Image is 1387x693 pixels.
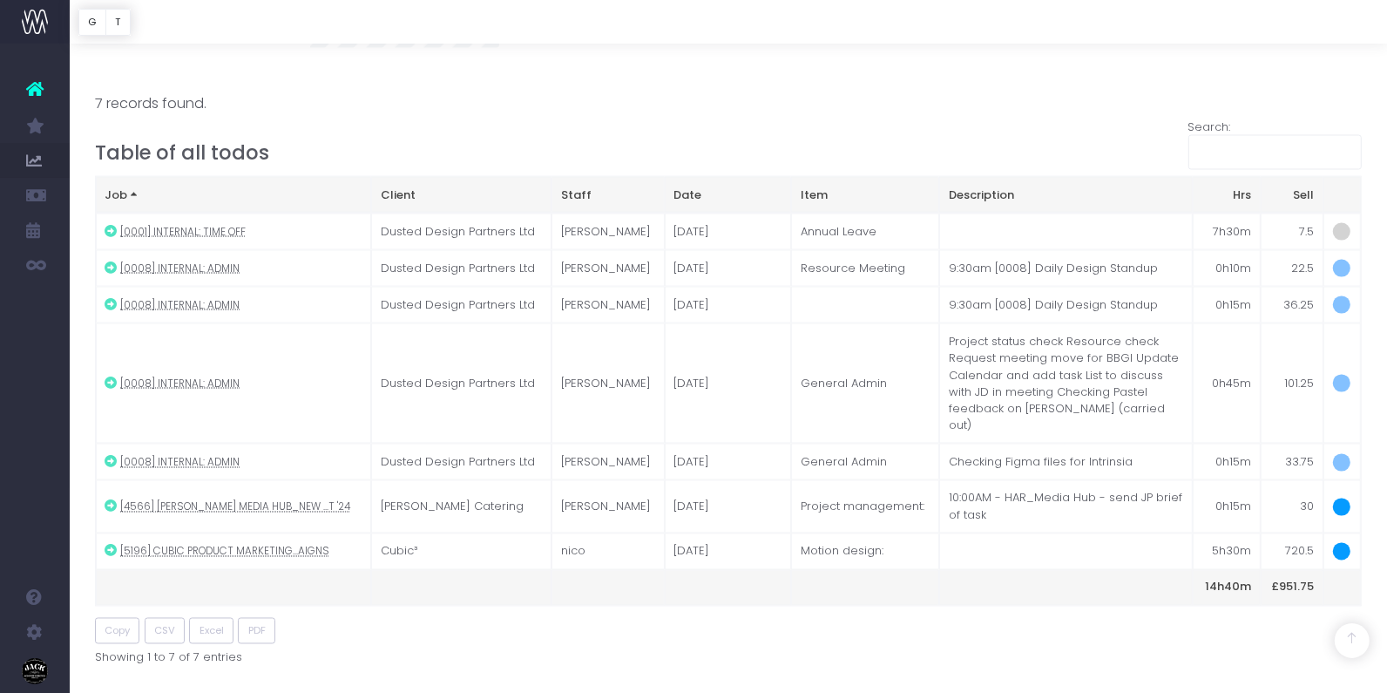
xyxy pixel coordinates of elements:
[22,658,48,684] img: images/default_profile_image.png
[105,9,131,36] button: T
[665,214,791,250] td: [DATE]
[95,93,1363,114] div: 7 records found.
[120,500,350,514] abbr: [4566] Harrison Media Hub_new platform development '24
[371,287,551,323] td: Dusted Design Partners Ltd
[371,533,551,570] td: Cubic³
[381,187,542,204] div: Client
[1193,214,1261,250] td: 7h30m
[1193,287,1261,323] td: 0h15m
[1193,250,1261,287] td: 0h10m
[939,287,1193,323] td: 9:30am [0008] Daily Design Standup
[120,298,240,312] abbr: [0008] INTERNAL: Admin
[154,624,175,639] span: CSV
[551,533,665,570] td: nico
[665,533,791,570] td: [DATE]
[665,323,791,445] td: [DATE]
[95,141,1363,165] h3: Table of all todos
[1188,119,1363,171] label: Search:
[238,618,275,645] button: PDF
[939,323,1193,445] td: Project status check Resource check Request meeting move for BBGI Update Calendar and add task Li...
[673,187,781,204] div: Date
[1193,533,1261,570] td: 5h30m
[791,533,939,570] td: Motion design:
[120,262,240,275] abbr: [0008] INTERNAL: Admin
[1193,480,1261,533] td: 0h15m
[551,444,665,480] td: [PERSON_NAME]
[1261,570,1323,606] th: £951.75
[791,444,939,480] td: General Admin
[949,187,1183,204] div: Description
[791,480,939,533] td: Project management:
[371,177,551,214] th: Client
[551,214,665,250] td: [PERSON_NAME]
[1261,177,1323,214] th: Sell
[371,480,551,533] td: [PERSON_NAME] Catering
[551,323,665,445] td: [PERSON_NAME]
[371,214,551,250] td: Dusted Design Partners Ltd
[371,323,551,445] td: Dusted Design Partners Ltd
[551,480,665,533] td: [PERSON_NAME]
[665,444,791,480] td: [DATE]
[561,187,655,204] div: Staff
[105,624,130,639] span: Copy
[120,225,246,239] abbr: [0001] INTERNAL: Time Off
[189,618,233,645] button: Excel
[939,444,1193,480] td: Checking Figma files for Intrinsia
[78,9,131,36] div: Vertical button group
[665,177,791,214] th: Date
[665,250,791,287] td: [DATE]
[95,644,1363,666] div: Showing 1 to 7 of 7 entries
[200,624,224,639] span: Excel
[665,480,791,533] td: [DATE]
[248,624,266,639] span: PDF
[1193,444,1261,480] td: 0h15m
[1193,570,1261,606] th: 14h40m
[1261,444,1323,480] td: 33.75
[791,177,939,214] th: Item
[551,287,665,323] td: [PERSON_NAME]
[1261,250,1323,287] td: 22.5
[371,250,551,287] td: Dusted Design Partners Ltd
[801,187,930,204] div: Item
[78,9,106,36] button: G
[665,287,791,323] td: [DATE]
[1261,533,1323,570] td: 720.5
[939,177,1193,214] th: Description
[105,187,362,204] div: Job
[551,250,665,287] td: [PERSON_NAME]
[120,545,329,559] abbr: [5196] Cubic product marketing campaigns
[1188,135,1363,170] input: Search:
[95,618,140,645] button: Copy
[1269,187,1314,204] div: Sell
[1261,480,1323,533] td: 30
[1261,287,1323,323] td: 36.25
[120,456,240,470] abbr: [0008] INTERNAL: Admin
[120,377,240,391] abbr: [0008] INTERNAL: Admin
[939,250,1193,287] td: 9:30am [0008] Daily Design Standup
[1261,214,1323,250] td: 7.5
[1193,323,1261,445] td: 0h45m
[1261,323,1323,445] td: 101.25
[791,250,939,287] td: Resource Meeting
[551,177,665,214] th: Staff
[371,444,551,480] td: Dusted Design Partners Ltd
[1193,177,1261,214] th: Hrs
[145,618,186,645] button: CSV
[791,323,939,445] td: General Admin
[791,214,939,250] td: Annual Leave
[1202,187,1251,204] div: Hrs
[96,177,371,214] th: Job
[939,480,1193,533] td: 10:00AM - HAR_Media Hub - send JP brief of task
